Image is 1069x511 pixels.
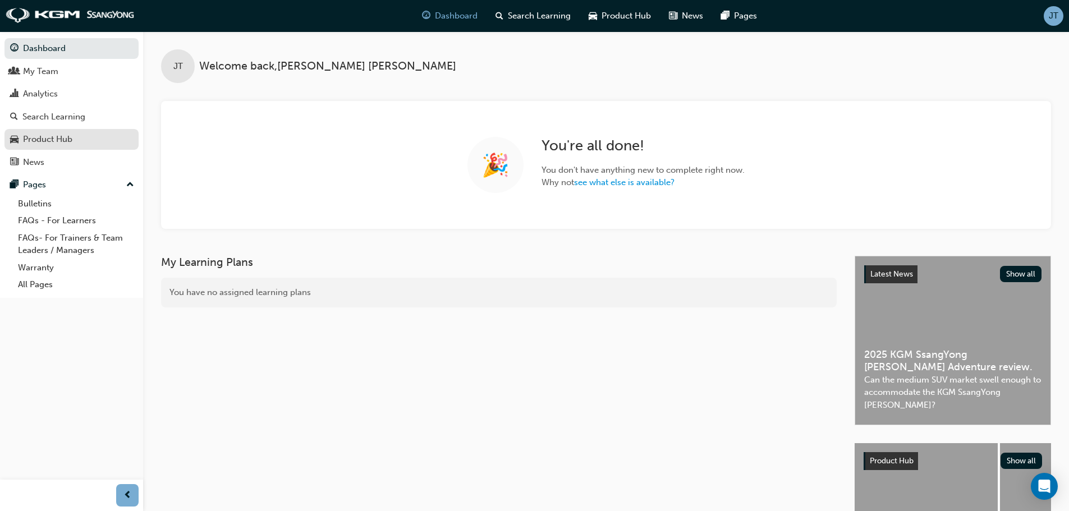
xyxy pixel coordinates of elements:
img: kgm [6,8,135,24]
div: News [23,156,44,169]
span: Can the medium SUV market swell enough to accommodate the KGM SsangYong [PERSON_NAME]? [864,374,1042,412]
span: JT [1049,10,1058,22]
div: Analytics [23,88,58,100]
span: Why not [542,176,745,189]
span: Product Hub [602,10,651,22]
span: car-icon [589,9,597,23]
a: Analytics [4,84,139,104]
a: Product HubShow all [864,452,1042,470]
button: Pages [4,174,139,195]
a: Bulletins [13,195,139,213]
a: News [4,152,139,173]
a: car-iconProduct Hub [580,4,660,27]
span: 🎉 [481,159,510,172]
span: news-icon [669,9,677,23]
button: JT [1044,6,1063,26]
h2: You ' re all done! [542,137,745,155]
span: pages-icon [721,9,730,23]
a: All Pages [13,276,139,293]
span: prev-icon [123,489,132,503]
span: Latest News [870,269,913,279]
a: Latest NewsShow all2025 KGM SsangYong [PERSON_NAME] Adventure review.Can the medium SUV market sw... [855,256,1051,425]
span: guage-icon [422,9,430,23]
div: Product Hub [23,133,72,146]
a: FAQs - For Learners [13,212,139,229]
span: search-icon [495,9,503,23]
span: up-icon [126,178,134,192]
div: Search Learning [22,111,85,123]
span: people-icon [10,67,19,77]
button: DashboardMy TeamAnalyticsSearch LearningProduct HubNews [4,36,139,174]
a: news-iconNews [660,4,712,27]
a: guage-iconDashboard [413,4,487,27]
span: Search Learning [508,10,571,22]
span: Welcome back , [PERSON_NAME] [PERSON_NAME] [199,60,456,73]
span: news-icon [10,158,19,168]
button: Show all [1001,453,1043,469]
span: chart-icon [10,89,19,99]
a: search-iconSearch Learning [487,4,580,27]
span: Pages [734,10,757,22]
span: car-icon [10,135,19,145]
h3: My Learning Plans [161,256,837,269]
a: Latest NewsShow all [864,265,1042,283]
a: Dashboard [4,38,139,59]
span: You don ' t have anything new to complete right now. [542,164,745,177]
a: Warranty [13,259,139,277]
span: Dashboard [435,10,478,22]
span: search-icon [10,112,18,122]
button: Show all [1000,266,1042,282]
a: FAQs- For Trainers & Team Leaders / Managers [13,229,139,259]
a: see what else is available? [574,177,675,187]
span: guage-icon [10,44,19,54]
span: Product Hub [870,456,914,466]
a: Product Hub [4,129,139,150]
span: pages-icon [10,180,19,190]
span: JT [173,60,183,73]
span: 2025 KGM SsangYong [PERSON_NAME] Adventure review. [864,348,1042,374]
span: News [682,10,703,22]
div: Pages [23,178,46,191]
div: You have no assigned learning plans [161,278,837,307]
div: My Team [23,65,58,78]
a: pages-iconPages [712,4,766,27]
a: Search Learning [4,107,139,127]
a: My Team [4,61,139,82]
div: Open Intercom Messenger [1031,473,1058,500]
